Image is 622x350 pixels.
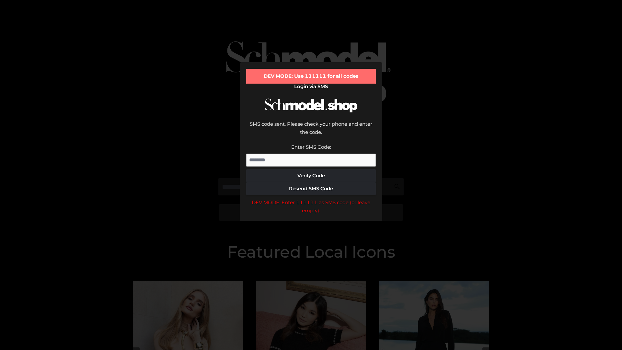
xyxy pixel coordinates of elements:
[262,93,360,118] img: Schmodel Logo
[246,169,376,182] button: Verify Code
[246,84,376,89] h2: Login via SMS
[246,69,376,84] div: DEV MODE: Use 111111 for all codes
[246,198,376,215] div: DEV MODE: Enter 111111 as SMS code (or leave empty).
[246,182,376,195] button: Resend SMS Code
[246,120,376,143] div: SMS code sent. Please check your phone and enter the code.
[291,144,331,150] label: Enter SMS Code:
